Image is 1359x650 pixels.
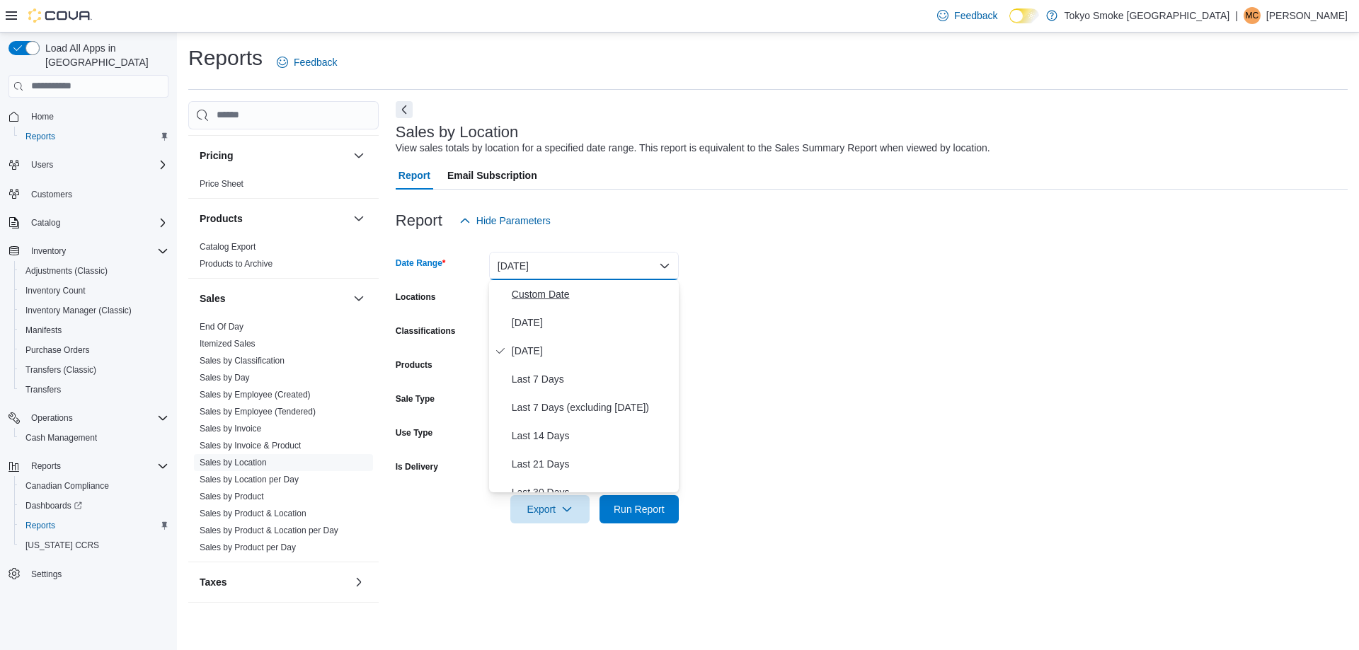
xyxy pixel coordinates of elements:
button: Run Report [600,495,679,523]
label: Use Type [396,427,432,439]
a: Sales by Day [200,373,250,383]
span: Sales by Product [200,491,264,502]
span: Inventory Manager (Classic) [25,305,132,316]
h1: Reports [188,44,263,72]
span: [DATE] [512,342,673,359]
label: Locations [396,291,436,303]
span: Products to Archive [200,258,273,269]
span: Settings [25,565,168,583]
span: Home [31,111,54,122]
span: Reports [20,517,168,534]
span: Feedback [294,55,337,69]
h3: Sales [200,291,226,306]
span: Inventory Manager (Classic) [20,302,168,319]
a: Sales by Invoice & Product [200,441,301,451]
span: Canadian Compliance [20,477,168,494]
button: Sales [200,291,348,306]
button: Customers [3,183,174,204]
button: Taxes [200,575,348,589]
a: Home [25,108,59,125]
span: Operations [25,410,168,426]
span: Dark Mode [1009,23,1010,24]
span: Custom Date [512,286,673,303]
a: Purchase Orders [20,342,96,359]
span: Last 30 Days [512,484,673,501]
div: Products [188,238,379,278]
a: Dashboards [20,497,88,514]
span: Operations [31,412,73,424]
span: Customers [25,185,168,202]
span: Home [25,108,168,125]
button: Inventory Count [14,281,174,301]
a: Sales by Product & Location per Day [200,526,338,535]
span: Sales by Product per Day [200,542,296,553]
span: Settings [31,569,62,580]
span: Washington CCRS [20,537,168,554]
span: Reports [25,458,168,475]
label: Products [396,359,432,371]
span: Reports [25,520,55,531]
button: Users [3,155,174,175]
button: Operations [25,410,79,426]
span: Sales by Employee (Tendered) [200,406,316,417]
span: Purchase Orders [20,342,168,359]
span: Dashboards [20,497,168,514]
a: [US_STATE] CCRS [20,537,105,554]
button: Catalog [3,213,174,233]
label: Date Range [396,257,446,269]
button: Pricing [350,147,367,164]
span: Last 7 Days [512,371,673,388]
a: Inventory Count [20,282,91,299]
a: Itemized Sales [200,339,256,349]
h3: Taxes [200,575,227,589]
span: Hide Parameters [476,214,551,228]
span: Sales by Invoice & Product [200,440,301,451]
button: Manifests [14,320,174,340]
span: Adjustments (Classic) [25,265,108,277]
button: Taxes [350,574,367,591]
span: Transfers (Classic) [20,361,168,378]
button: Pricing [200,149,348,163]
span: Catalog Export [200,241,256,253]
span: Transfers [20,381,168,398]
button: Reports [25,458,67,475]
button: Reports [14,127,174,146]
button: Reports [3,456,174,476]
span: Itemized Sales [200,338,256,349]
button: Catalog [25,214,66,231]
button: [DATE] [489,252,679,280]
a: Feedback [931,1,1003,30]
button: Transfers (Classic) [14,360,174,380]
button: [US_STATE] CCRS [14,535,174,555]
button: Operations [3,408,174,428]
span: Sales by Day [200,372,250,383]
span: Purchase Orders [25,344,90,356]
a: Sales by Product & Location [200,509,306,518]
h3: Pricing [200,149,233,163]
a: Catalog Export [200,242,256,252]
button: Products [350,210,367,227]
span: [DATE] [512,314,673,331]
span: Price Sheet [200,178,243,190]
a: Sales by Product [200,492,264,501]
span: Dashboards [25,500,82,511]
a: Sales by Classification [200,356,285,366]
a: Adjustments (Classic) [20,262,113,279]
span: [US_STATE] CCRS [25,540,99,551]
button: Home [3,106,174,127]
a: Sales by Location per Day [200,475,299,484]
span: Report [398,161,430,190]
span: Sales by Employee (Created) [200,389,311,400]
label: Classifications [396,325,456,337]
button: Canadian Compliance [14,476,174,496]
span: Catalog [31,217,60,228]
span: Sales by Invoice [200,423,261,434]
button: Hide Parameters [454,207,556,235]
a: Sales by Product per Day [200,542,296,552]
div: Select listbox [489,280,679,492]
span: Inventory Count [25,285,86,296]
div: View sales totals by location for a specified date range. This report is equivalent to the Sales ... [396,141,990,156]
span: Reports [25,131,55,142]
div: Sales [188,318,379,562]
h3: Report [396,212,442,229]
